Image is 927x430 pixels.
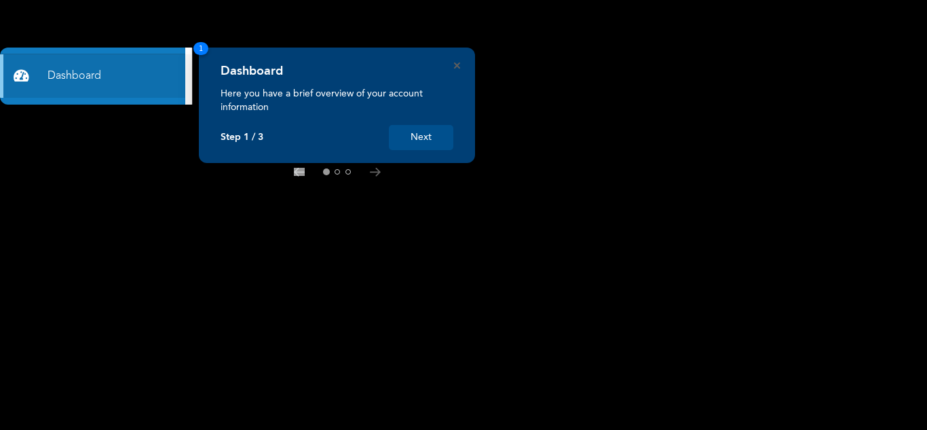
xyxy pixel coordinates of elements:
[193,42,208,55] span: 1
[221,87,453,114] p: Here you have a brief overview of your account information
[454,62,460,69] button: Close
[389,125,453,150] button: Next
[221,64,283,79] h4: Dashboard
[221,132,263,143] p: Step 1 / 3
